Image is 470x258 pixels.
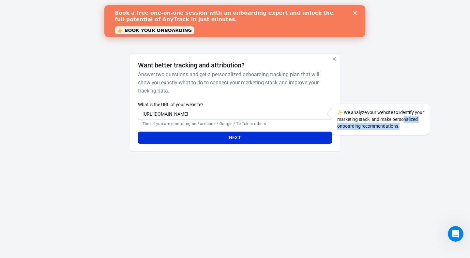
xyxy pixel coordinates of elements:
[72,10,398,22] div: AnyTrack
[448,226,463,242] iframe: Intercom live chat
[104,5,365,37] iframe: Intercom live chat banner
[143,121,327,126] p: The url you are promoting on Facebook / Google / TikTok or others
[138,108,332,120] input: https://yourwebsite.com/landing-page
[138,101,332,108] label: What is the URL of your website?
[337,110,343,115] span: sparkles
[249,6,255,10] div: Close
[138,61,245,69] h4: Want better tracking and attribution?
[332,104,430,135] div: We analyze your website to identify your marketing stack, and make personalized onboarding recomm...
[138,70,329,95] h6: Answer two questions and get a personalized onboarding tracking plan that will show you exactly w...
[138,132,332,144] button: Next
